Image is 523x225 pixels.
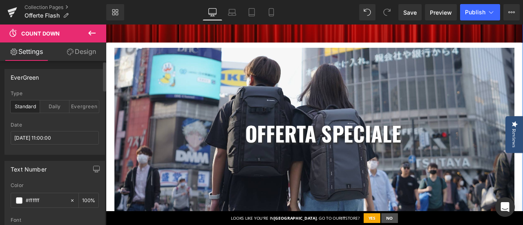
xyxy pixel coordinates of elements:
[55,42,108,61] a: Design
[11,183,99,188] div: Color
[480,123,487,146] div: Reviews
[79,193,98,207] div: %
[503,4,520,20] button: More
[460,4,500,20] button: Publish
[203,4,222,20] a: Desktop
[25,12,60,19] span: Offerte Flash
[11,69,39,81] div: EverGreen
[11,161,47,173] div: Text Number
[11,217,99,223] div: Font
[11,91,99,96] div: Type
[379,4,395,20] button: Redo
[69,100,99,113] div: Evergreen
[21,30,60,37] span: Count Down
[222,4,242,20] a: Laptop
[106,4,124,20] a: New Library
[425,4,457,20] a: Preview
[359,4,375,20] button: Undo
[465,9,485,16] span: Publish
[165,110,350,147] b: oFferta specialE
[26,196,66,205] input: Color
[25,4,106,11] a: Collection Pages
[40,100,69,113] div: Daily
[403,8,417,17] span: Save
[242,4,261,20] a: Tablet
[495,197,515,217] div: Open Intercom Messenger
[430,8,452,17] span: Preview
[11,100,40,113] div: Standard
[261,4,281,20] a: Mobile
[11,122,99,128] div: Date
